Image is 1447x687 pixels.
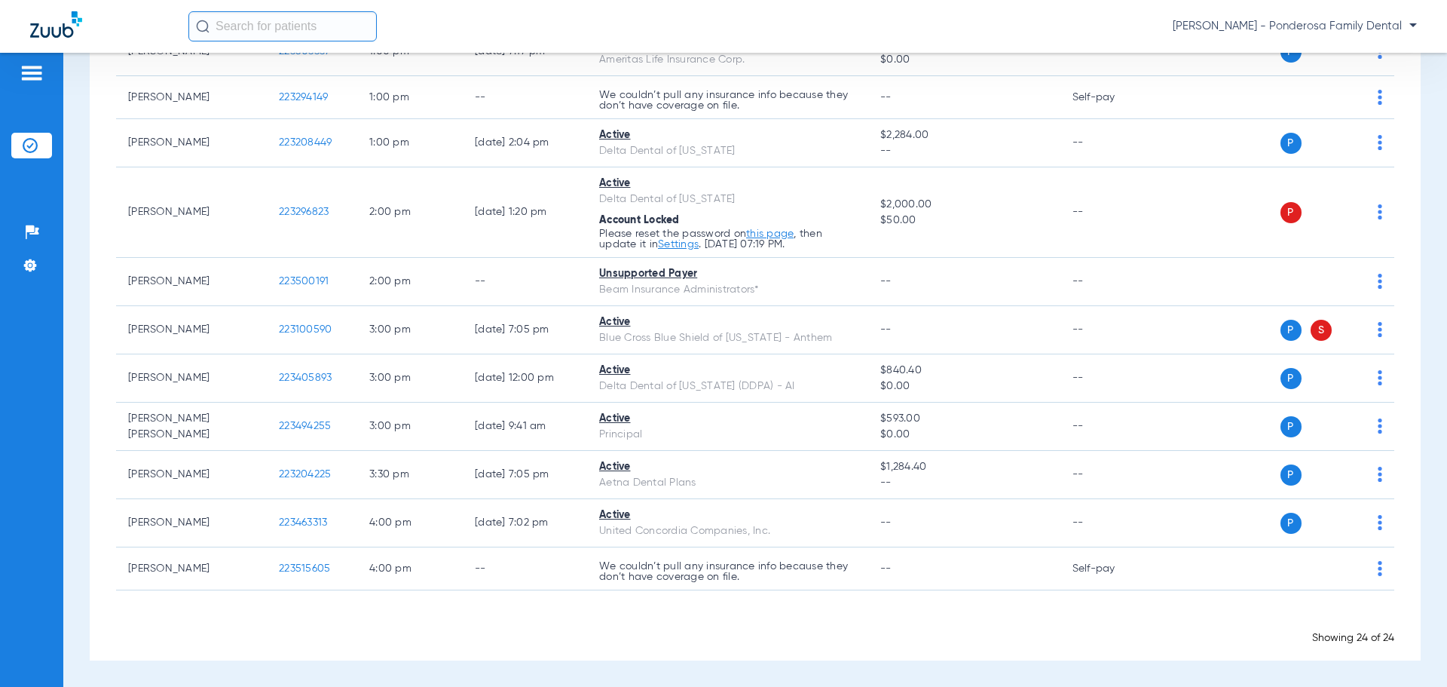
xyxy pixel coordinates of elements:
span: 223515605 [279,563,330,574]
td: 3:00 PM [357,306,463,354]
td: [PERSON_NAME] [116,547,267,590]
div: Active [599,176,856,192]
span: $0.00 [880,427,1048,443]
td: -- [463,76,587,119]
span: 223500191 [279,276,329,287]
span: $50.00 [880,213,1048,228]
span: -- [880,92,892,103]
span: 223463313 [279,517,327,528]
img: group-dot-blue.svg [1378,419,1382,434]
td: -- [463,547,587,590]
span: 223100590 [279,324,332,335]
td: 4:00 PM [357,547,463,590]
span: P [1280,320,1302,341]
td: -- [1060,119,1162,167]
img: group-dot-blue.svg [1378,467,1382,482]
div: Active [599,314,856,330]
img: group-dot-blue.svg [1378,135,1382,150]
td: -- [463,258,587,306]
p: We couldn’t pull any insurance info because they don’t have coverage on file. [599,90,856,111]
div: Active [599,508,856,523]
div: Active [599,363,856,379]
div: Principal [599,427,856,443]
td: 2:00 PM [357,167,463,258]
img: group-dot-blue.svg [1378,274,1382,289]
span: $0.00 [880,379,1048,394]
td: [PERSON_NAME] [116,499,267,547]
span: $840.40 [880,363,1048,379]
td: [PERSON_NAME] [116,306,267,354]
div: Beam Insurance Administrators* [599,282,856,298]
td: -- [1060,167,1162,258]
span: -- [880,324,892,335]
div: Ameritas Life Insurance Corp. [599,52,856,68]
div: United Concordia Companies, Inc. [599,523,856,539]
span: -- [880,143,1048,159]
td: -- [1060,306,1162,354]
td: [DATE] 1:20 PM [463,167,587,258]
span: -- [880,276,892,287]
img: group-dot-blue.svg [1378,90,1382,105]
img: group-dot-blue.svg [1378,322,1382,337]
td: [DATE] 9:41 AM [463,403,587,451]
td: [DATE] 7:05 PM [463,306,587,354]
span: $0.00 [880,52,1048,68]
span: -- [880,475,1048,491]
a: this page [746,228,794,239]
input: Search for patients [188,11,377,41]
td: [PERSON_NAME] [116,354,267,403]
td: Self-pay [1060,76,1162,119]
span: P [1280,513,1302,534]
div: Active [599,411,856,427]
td: [DATE] 2:04 PM [463,119,587,167]
td: 3:30 PM [357,451,463,499]
td: Self-pay [1060,547,1162,590]
span: $1,284.40 [880,459,1048,475]
a: Settings [658,239,699,250]
span: 223494255 [279,421,331,431]
td: 2:00 PM [357,258,463,306]
span: -- [880,563,892,574]
img: group-dot-blue.svg [1378,370,1382,385]
div: Delta Dental of [US_STATE] (DDPA) - AI [599,379,856,394]
span: Showing 24 of 24 [1312,633,1394,643]
iframe: Chat Widget [1372,615,1447,687]
td: [DATE] 12:00 PM [463,354,587,403]
td: [PERSON_NAME] [PERSON_NAME] [116,403,267,451]
td: -- [1060,354,1162,403]
span: P [1280,416,1302,437]
span: P [1280,133,1302,154]
td: 4:00 PM [357,499,463,547]
td: 3:00 PM [357,354,463,403]
td: [PERSON_NAME] [116,119,267,167]
span: 223296823 [279,207,329,217]
div: Active [599,459,856,475]
span: -- [880,517,892,528]
span: P [1280,368,1302,389]
img: Search Icon [196,20,210,33]
td: [PERSON_NAME] [116,451,267,499]
span: P [1280,465,1302,486]
div: Blue Cross Blue Shield of [US_STATE] - Anthem [599,330,856,346]
span: $593.00 [880,411,1048,427]
span: 223405893 [279,373,332,383]
td: [DATE] 7:02 PM [463,499,587,547]
p: Please reset the password on , then update it in . [DATE] 07:19 PM. [599,228,856,250]
span: $2,000.00 [880,197,1048,213]
td: [PERSON_NAME] [116,76,267,119]
img: hamburger-icon [20,64,44,82]
div: Unsupported Payer [599,266,856,282]
img: group-dot-blue.svg [1378,561,1382,576]
div: Delta Dental of [US_STATE] [599,192,856,207]
span: S [1311,320,1332,341]
img: Zuub Logo [30,11,82,38]
span: $2,284.00 [880,127,1048,143]
div: Active [599,127,856,143]
td: -- [1060,499,1162,547]
img: group-dot-blue.svg [1378,204,1382,219]
span: 223204225 [279,469,331,480]
span: 223208449 [279,137,332,148]
td: [PERSON_NAME] [116,167,267,258]
span: Account Locked [599,215,680,225]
